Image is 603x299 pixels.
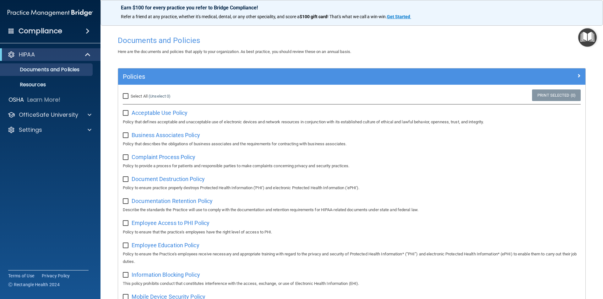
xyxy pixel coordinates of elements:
span: Select All [131,94,148,99]
p: Policy to ensure practice properly destroys Protected Health Information ('PHI') and electronic P... [123,184,581,192]
p: Policy that describes the obligations of business associates and the requirements for contracting... [123,140,581,148]
p: Policy that defines acceptable and unacceptable use of electronic devices and network resources i... [123,118,581,126]
a: OfficeSafe University [8,111,91,119]
p: Policy to ensure the Practice's employees receive necessary and appropriate training with regard ... [123,250,581,265]
a: HIPAA [8,51,91,58]
span: Information Blocking Policy [132,271,200,278]
strong: Get Started [387,14,410,19]
p: Settings [19,126,42,134]
p: This policy prohibits conduct that constitutes interference with the access, exchange, or use of ... [123,280,581,287]
a: Policies [123,72,581,82]
button: Open Resource Center [578,28,597,47]
img: PMB logo [8,7,93,19]
p: Learn More! [27,96,61,104]
a: Get Started [387,14,411,19]
a: (Unselect 0) [149,94,171,99]
p: OfficeSafe University [19,111,78,119]
span: Document Destruction Policy [132,176,205,182]
span: Ⓒ Rectangle Health 2024 [8,281,60,288]
span: Acceptable Use Policy [132,109,187,116]
p: HIPAA [19,51,35,58]
h5: Policies [123,73,464,80]
p: Describe the standards the Practice will use to comply with the documentation and retention requi... [123,206,581,214]
span: Business Associates Policy [132,132,200,138]
span: Employee Access to PHI Policy [132,220,209,226]
a: Privacy Policy [42,273,70,279]
span: ! That's what we call a win-win. [327,14,387,19]
p: Documents and Policies [4,67,90,73]
a: Settings [8,126,91,134]
span: Employee Education Policy [132,242,199,248]
p: Resources [4,82,90,88]
h4: Documents and Policies [118,36,586,45]
span: Refer a friend at any practice, whether it's medical, dental, or any other speciality, and score a [121,14,300,19]
span: Complaint Process Policy [132,154,195,160]
p: Policy to provide a process for patients and responsible parties to make complaints concerning pr... [123,162,581,170]
span: Here are the documents and policies that apply to your organization. As best practice, you should... [118,49,351,54]
h4: Compliance [19,27,62,35]
p: Policy to ensure that the practice's employees have the right level of access to PHI. [123,228,581,236]
strong: $100 gift card [300,14,327,19]
a: Terms of Use [8,273,34,279]
input: Select All (Unselect 0) [123,94,130,99]
p: Earn $100 for every practice you refer to Bridge Compliance! [121,5,583,11]
span: Documentation Retention Policy [132,198,213,204]
p: OSHA [8,96,24,104]
a: Print Selected (0) [532,89,581,101]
